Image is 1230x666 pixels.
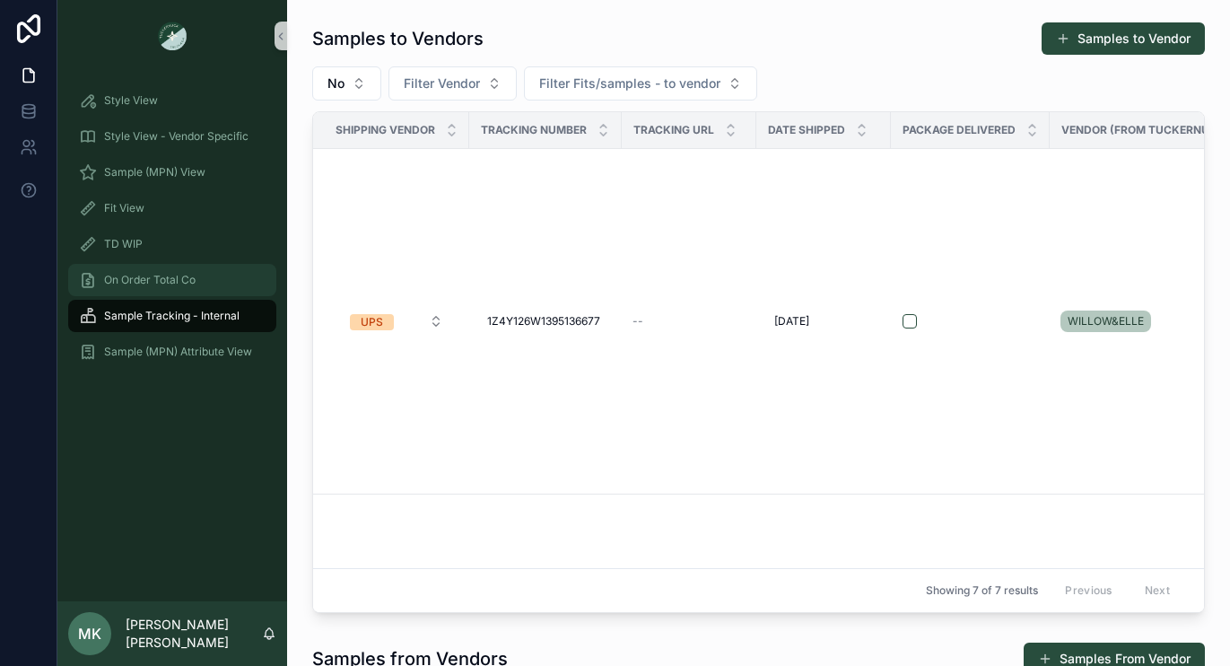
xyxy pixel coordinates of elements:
[68,300,276,332] a: Sample Tracking - Internal
[68,336,276,368] a: Sample (MPN) Attribute View
[104,93,158,108] span: Style View
[104,237,143,251] span: TD WIP
[404,74,480,92] span: Filter Vendor
[104,309,240,323] span: Sample Tracking - Internal
[1042,22,1205,55] button: Samples to Vendor
[327,74,345,92] span: No
[336,305,458,337] button: Select Button
[524,66,757,101] button: Select Button
[903,123,1016,137] span: Package Delivered
[104,165,205,180] span: Sample (MPN) View
[633,123,714,137] span: Tracking URL
[158,22,187,50] img: App logo
[68,228,276,260] a: TD WIP
[335,304,458,338] a: Select Button
[1061,123,1226,137] span: Vendor (from Tuckernuck
[539,74,720,92] span: Filter Fits/samples - to vendor
[312,26,484,51] h1: Samples to Vendors
[1060,307,1226,336] a: WILLOW&ELLE
[388,66,517,101] button: Select Button
[926,583,1038,598] span: Showing 7 of 7 results
[336,123,435,137] span: Shipping Vendor
[68,264,276,296] a: On Order Total Co
[487,314,600,329] span: 1Z4Y126W1395136677
[104,345,252,359] span: Sample (MPN) Attribute View
[57,72,287,391] div: scrollable content
[632,314,746,329] a: --
[68,192,276,224] a: Fit View
[104,273,196,287] span: On Order Total Co
[361,314,383,330] div: UPS
[774,314,809,329] span: [DATE]
[68,156,276,188] a: Sample (MPN) View
[68,120,276,153] a: Style View - Vendor Specific
[480,307,611,336] a: 1Z4Y126W1395136677
[104,201,144,215] span: Fit View
[1060,311,1151,332] a: WILLOW&ELLE
[768,123,845,137] span: Date Shipped
[126,616,262,652] p: [PERSON_NAME] [PERSON_NAME]
[632,314,643,329] span: --
[481,123,587,137] span: Tracking Number
[1068,314,1144,329] span: WILLOW&ELLE
[78,623,101,644] span: MK
[312,66,381,101] button: Select Button
[68,84,276,117] a: Style View
[767,307,880,336] a: [DATE]
[104,129,249,144] span: Style View - Vendor Specific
